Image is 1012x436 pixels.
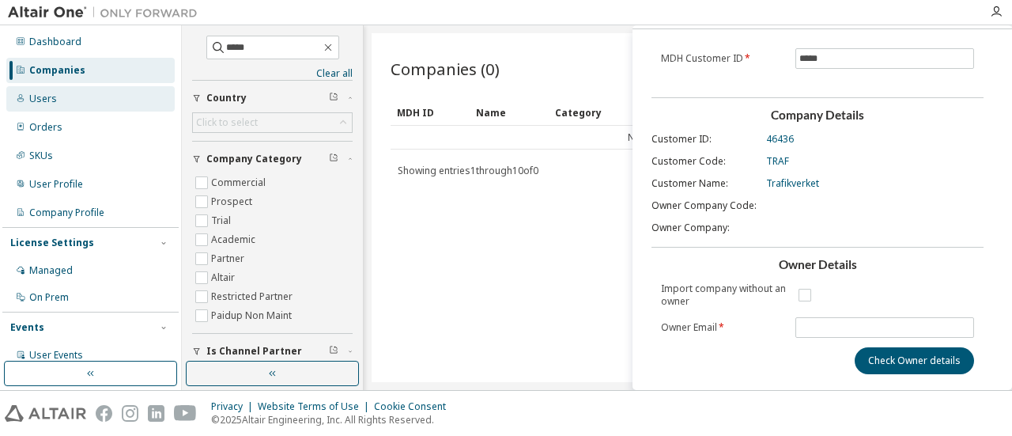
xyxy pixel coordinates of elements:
[192,67,353,80] a: Clear all
[193,113,352,132] div: Click to select
[651,257,984,273] h3: Owner Details
[661,321,786,334] label: Owner Email
[651,199,757,212] span: Owner Company Code :
[206,153,302,165] span: Company Category
[29,36,81,48] div: Dashboard
[192,142,353,176] button: Company Category
[29,93,57,105] div: Users
[329,92,338,104] span: Clear filter
[374,400,455,413] div: Cookie Consent
[29,349,83,362] div: User Events
[29,150,53,162] div: SKUs
[29,291,69,304] div: On Prem
[211,230,259,249] label: Academic
[661,282,786,308] label: Import company without an owner
[211,211,234,230] label: Trial
[398,164,538,177] span: Showing entries 1 through 10 of 0
[651,222,730,234] span: Owner Company :
[29,264,73,277] div: Managed
[29,121,62,134] div: Orders
[211,400,258,413] div: Privacy
[29,207,104,219] div: Company Profile
[29,64,85,77] div: Companies
[391,126,944,150] td: No data available
[29,178,83,191] div: User Profile
[329,153,338,165] span: Clear filter
[476,100,542,125] div: Name
[10,237,94,249] div: License Settings
[196,116,258,129] div: Click to select
[174,405,197,422] img: youtube.svg
[122,405,138,422] img: instagram.svg
[661,52,786,65] label: MDH Customer ID
[5,405,86,422] img: altair_logo.svg
[855,347,974,374] button: Check Owner details
[329,345,338,358] span: Clear filter
[211,249,247,268] label: Partner
[206,345,302,358] span: Is Channel Partner
[211,413,455,427] p: © 2025 Altair Engineering, Inc. All Rights Reserved.
[211,268,238,287] label: Altair
[148,405,164,422] img: linkedin.svg
[211,287,296,306] label: Restricted Partner
[397,100,463,125] div: MDH ID
[96,405,112,422] img: facebook.svg
[651,108,984,123] h3: Company Details
[766,133,794,146] span: 46436
[651,177,728,190] span: Customer Name :
[651,133,712,146] span: Customer ID :
[211,173,269,192] label: Commercial
[391,58,500,80] span: Companies (0)
[206,92,247,104] span: Country
[555,100,621,125] div: Category
[766,177,819,190] span: Trafikverket
[651,155,726,168] span: Customer Code :
[766,155,789,168] span: TRAF
[10,321,44,334] div: Events
[258,400,374,413] div: Website Terms of Use
[211,306,295,325] label: Paidup Non Maint
[8,5,206,21] img: Altair One
[192,334,353,369] button: Is Channel Partner
[211,192,255,211] label: Prospect
[192,81,353,116] button: Country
